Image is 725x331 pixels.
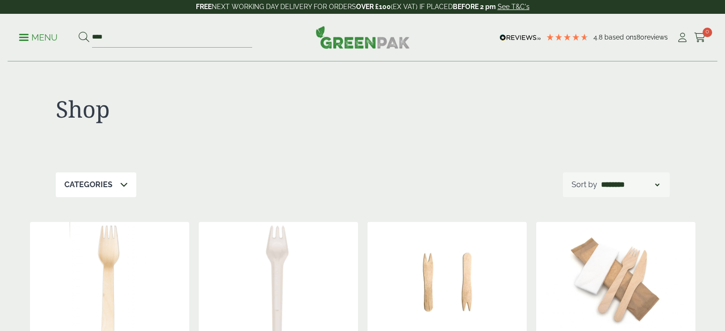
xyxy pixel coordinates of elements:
span: 4.8 [593,33,604,41]
a: Menu [19,32,58,41]
p: Sort by [572,179,597,191]
img: REVIEWS.io [500,34,541,41]
p: Categories [64,179,112,191]
span: 0 [703,28,712,37]
strong: BEFORE 2 pm [453,3,496,10]
i: Cart [694,33,706,42]
span: Based on [604,33,633,41]
img: GreenPak Supplies [316,26,410,49]
i: My Account [676,33,688,42]
div: 4.78 Stars [546,33,589,41]
strong: FREE [196,3,212,10]
select: Shop order [599,179,661,191]
a: 0 [694,30,706,45]
span: reviews [644,33,668,41]
strong: OVER £100 [356,3,391,10]
a: See T&C's [498,3,530,10]
h1: Shop [56,95,363,123]
span: 180 [633,33,644,41]
p: Menu [19,32,58,43]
